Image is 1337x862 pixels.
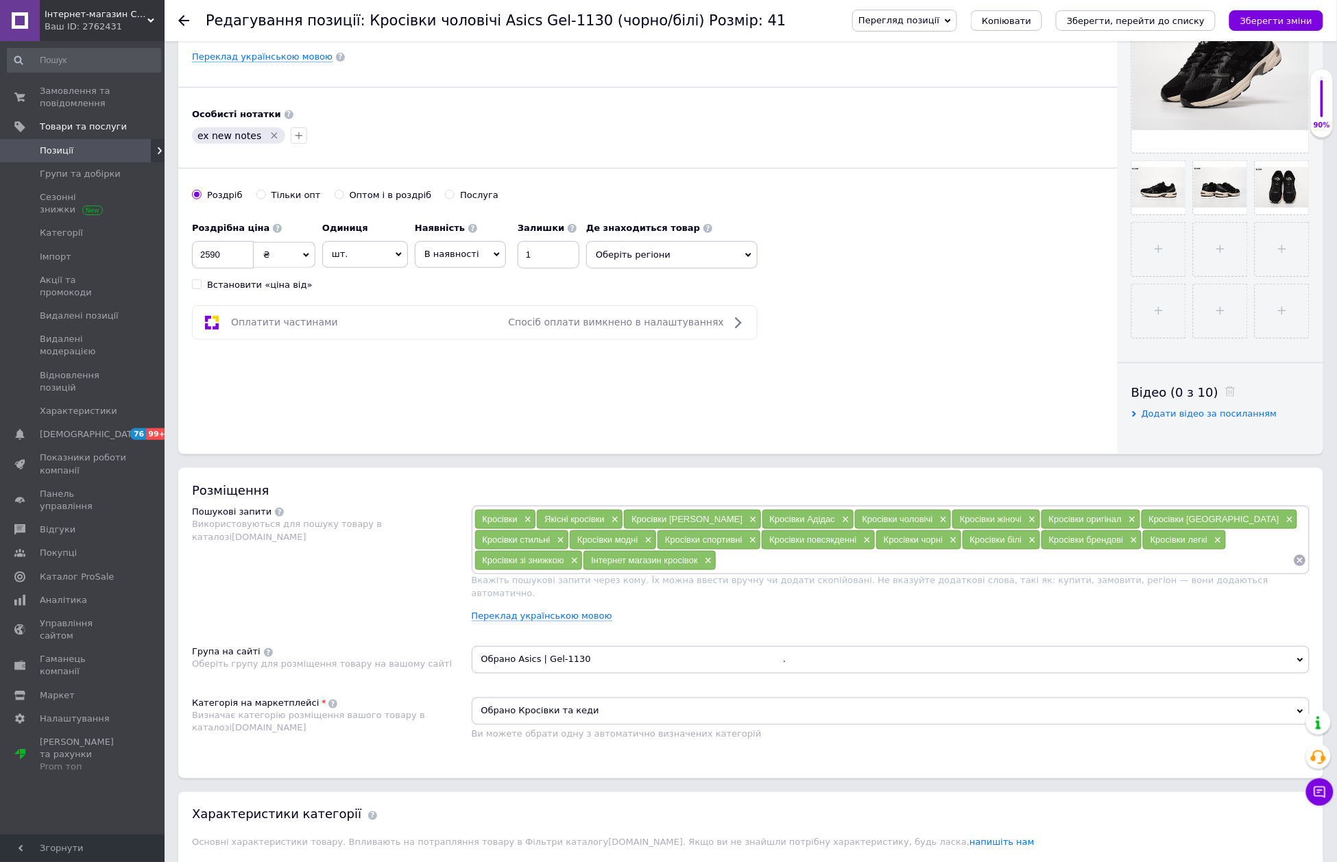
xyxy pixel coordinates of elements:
span: Обрано Кросівки та кеди [472,698,1310,725]
span: Позиції [40,145,73,157]
span: Кросівки чоловічі [863,514,933,524]
span: Кросівки чорні [884,534,943,545]
span: Кросівки [483,514,518,524]
div: Тільки опт [272,189,321,201]
span: Оберіть регіони [586,241,758,269]
span: Оберіть групу для розміщення товару на вашому сайті [192,659,452,669]
div: Встановити «ціна від» [207,279,313,291]
span: Видалені модерацією [40,333,127,358]
span: × [554,534,565,546]
span: × [1211,534,1222,546]
span: Категорії [40,227,83,239]
i: Зберегти зміни [1240,16,1312,26]
span: 76 [130,428,146,440]
span: Кросівки брендові [1049,534,1124,545]
span: Спосіб оплати вимкнено в налаштуваннях [509,317,724,328]
svg: Видалити мітку [269,130,280,141]
div: 90% Якість заповнення [1310,69,1334,138]
span: Інтернет-магазин CARAVEL [45,8,147,21]
a: Переклад українською мовою [472,611,612,621]
button: Чат з покупцем [1306,778,1334,806]
span: Перегляд позиції [858,15,939,25]
span: × [1127,534,1138,546]
span: Кросівки легкі [1151,534,1207,545]
span: × [568,555,579,567]
div: Prom топ [40,761,127,773]
button: Зберегти зміни [1229,10,1323,31]
b: Наявність [415,223,465,233]
span: Кросівки спортивні [665,534,743,545]
span: Оплатити частинами [231,317,338,328]
span: Основні характеристики товару. Впливають на потрапляння товару в Фільтри каталогу [DOMAIN_NAME] .... [192,837,1035,848]
b: Роздрібна ціна [192,223,269,233]
span: Замовлення та повідомлення [40,85,127,110]
span: × [1025,534,1036,546]
div: Категорія на маркетплейсі [192,698,319,710]
span: Налаштування [40,713,110,725]
div: Повернутися назад [178,15,189,26]
b: Де знаходиться товар [586,223,700,233]
span: Використовуються для пошуку товару в каталозі [DOMAIN_NAME] [192,519,382,541]
span: Показники роботи компанії [40,452,127,476]
span: × [608,514,619,526]
span: В наявності [424,249,479,259]
span: Групи та добірки [40,168,121,180]
span: [PERSON_NAME] та рахунки [40,736,127,774]
i: Зберегти, перейти до списку [1067,16,1205,26]
span: Інтернет магазин кросівок [591,555,698,565]
span: [DEMOGRAPHIC_DATA] [40,428,141,441]
span: Кросівки жіночі [960,514,1022,524]
span: Аналітика [40,594,87,606]
span: Управління сайтом [40,617,127,642]
div: Пошукові запити [192,506,272,518]
div: Оптом і в роздріб [350,189,432,201]
span: Кросівки Адідас [770,514,835,524]
span: Кросівки [PERSON_NAME] [631,514,743,524]
span: × [1125,514,1136,526]
span: Покупці [40,547,77,559]
span: Сезонні знижки [40,191,127,216]
div: Ви можете обрати одну з автоматично визначених категорій [472,728,1310,741]
div: Роздріб [207,189,243,201]
span: Імпорт [40,251,71,263]
span: Визначає категорію розміщення вашого товару в каталозі [DOMAIN_NAME] [192,711,425,733]
b: Особисті нотатки [192,109,281,119]
span: × [521,514,532,526]
span: шт. [322,241,408,267]
span: 99+ [146,428,169,440]
span: Гаманець компанії [40,653,127,678]
h1: Редагування позиції: Кросівки чоловічі Asics Gel-1130 (чорно/білі) Розмір: 41 [206,12,786,29]
span: Кросівки [GEOGRAPHIC_DATA] [1149,514,1279,524]
span: × [860,534,871,546]
span: Кросівки білі [970,534,1022,545]
a: напишіть нам [969,837,1035,848]
span: Кросівки зі знижкою [483,555,564,565]
span: Кросівки оригінал [1049,514,1122,524]
span: Додати відео за посиланням [1142,408,1277,419]
div: Характеристики категорії [192,806,361,823]
div: Розміщення [192,482,1310,499]
span: Копіювати [982,16,1031,26]
button: Копіювати [971,10,1042,31]
span: × [746,534,757,546]
body: Редактор, D0874C3D-D548-46E6-AA4F-474989A76213 [14,14,897,28]
span: × [946,534,957,546]
span: Акції та промокоди [40,274,127,299]
span: Вкажіть пошукові запити через кому. Їх можна ввести вручну чи додати скопійовані. Не вказуйте дод... [472,575,1268,598]
span: Маркет [40,689,75,702]
span: Кросівки модні [577,534,638,545]
div: 90% [1311,121,1333,130]
span: Кросівки стильні [483,534,551,545]
span: × [839,514,850,526]
a: Переклад українською мовою [192,51,333,62]
span: Панель управління [40,488,127,513]
button: Зберегти, перейти до списку [1056,10,1216,31]
div: Ваш ID: 2762431 [45,21,165,33]
b: Залишки [518,223,564,233]
span: Відео (0 з 10) [1131,385,1218,399]
span: Якісні кросівки [544,514,605,524]
span: Кросівки повсякденні [769,534,856,545]
span: × [746,514,757,526]
span: Відгуки [40,524,75,536]
span: Відновлення позицій [40,369,127,394]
